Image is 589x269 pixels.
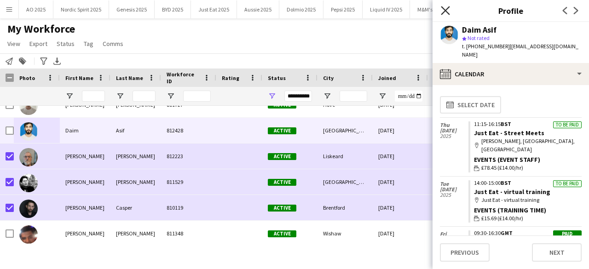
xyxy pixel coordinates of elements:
span: BST [501,120,511,127]
div: Casper [110,195,161,220]
div: Asif [110,118,161,143]
h3: Profile [433,5,589,17]
div: Calendar [433,63,589,85]
div: 138 days [428,143,483,169]
span: Fri [440,231,468,237]
button: Open Filter Menu [65,92,74,100]
app-action-btn: Add to tag [17,56,28,67]
img: Daniel Chaudhry [19,225,38,244]
div: [PERSON_NAME] [60,143,110,169]
div: Wishaw [318,221,373,246]
div: [DATE] [373,118,428,143]
span: t. [PHONE_NUMBER] [462,43,510,50]
div: Daim Asif [462,26,497,34]
div: 810119 [161,195,216,220]
input: Workforce ID Filter Input [183,91,211,102]
div: Events (Event Staff) [474,155,582,164]
div: [PERSON_NAME] [60,169,110,195]
span: Not rated [468,34,490,41]
div: 11:15-16:15 [474,121,582,127]
span: £78.45 (£14.00/hr) [481,164,523,172]
span: Last Name [116,74,143,81]
span: Status [57,40,75,48]
div: [DATE] [373,143,428,169]
a: View [4,38,24,50]
button: Open Filter Menu [116,92,124,100]
span: Tag [84,40,93,48]
button: Nordic Spirit 2025 [53,0,109,18]
a: Just Eat - virtual training [474,188,550,196]
div: 179 days [428,169,483,195]
button: Open Filter Menu [323,92,331,100]
span: Status [268,74,286,81]
span: GMT [501,229,513,236]
input: City Filter Input [340,91,367,102]
button: Genesis 2025 [109,0,155,18]
img: Dan Vasey [19,174,38,192]
div: Just Eat - virtual training [474,196,582,204]
button: Just Eat 2025 [191,0,237,18]
div: 41 days [428,118,483,143]
input: First Name Filter Input [82,91,105,102]
img: Dale Healey [19,148,38,166]
span: Export [29,40,47,48]
div: [PERSON_NAME], [GEOGRAPHIC_DATA], [GEOGRAPHIC_DATA] [474,137,582,154]
span: Comms [103,40,123,48]
div: [DATE] [373,195,428,220]
button: BYD 2025 [155,0,191,18]
div: 811529 [161,169,216,195]
span: Active [268,179,296,186]
div: [PERSON_NAME] [60,195,110,220]
div: [DATE] [373,221,428,246]
div: 09:30-16:30 [474,230,582,236]
div: To be paid [553,121,582,128]
span: Joined [378,74,396,81]
div: 302 days [428,221,483,246]
button: Open Filter Menu [268,92,276,100]
span: [DATE] [440,128,468,133]
div: 812223 [161,143,216,169]
span: Rating [222,74,239,81]
div: [DATE] [373,169,428,195]
span: First Name [65,74,93,81]
input: Joined Filter Input [395,91,422,102]
div: [PERSON_NAME] [110,221,161,246]
span: Active [268,230,296,237]
div: 14:00-15:00 [474,180,582,186]
div: [PERSON_NAME] [110,169,161,195]
span: Active [268,153,296,160]
button: M&M's 2025 [410,0,452,18]
button: Aussie 2025 [237,0,279,18]
button: AO 2025 [19,0,53,18]
span: BST [501,179,511,186]
img: Curtis Whelan [19,97,38,115]
div: Brentford [318,195,373,220]
span: City [323,74,334,81]
div: Paid [553,230,582,237]
span: Tue [440,181,468,187]
div: 811348 [161,221,216,246]
app-action-btn: Export XLSX [52,56,63,67]
span: Active [268,127,296,134]
span: Workforce ID [167,71,200,85]
button: Open Filter Menu [167,92,175,100]
button: Select date [440,96,501,114]
div: 812428 [161,118,216,143]
span: Photo [19,74,35,81]
span: 2025 [440,192,468,198]
app-action-btn: Advanced filters [38,56,49,67]
button: Next [532,243,582,262]
app-action-btn: Notify workforce [4,56,15,67]
button: Pepsi 2025 [323,0,363,18]
div: [PERSON_NAME] [110,143,161,169]
button: Dolmio 2025 [279,0,323,18]
input: Last Name Filter Input [133,91,156,102]
span: £15.69 (£14.00/hr) [481,214,523,223]
div: [PERSON_NAME] [60,221,110,246]
span: Thu [440,122,468,128]
button: Open Filter Menu [378,92,387,100]
span: | [EMAIL_ADDRESS][DOMAIN_NAME] [462,43,578,58]
span: View [7,40,20,48]
button: Previous [440,243,490,262]
button: Liquid IV 2025 [363,0,410,18]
